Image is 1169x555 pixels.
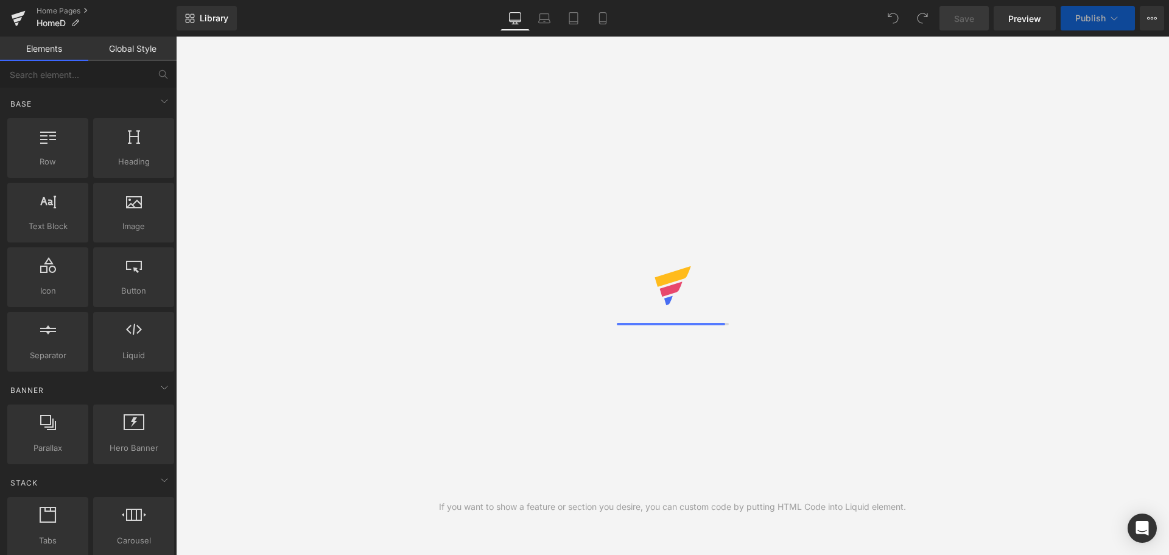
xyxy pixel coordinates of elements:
span: Button [97,285,170,297]
span: Base [9,98,33,110]
a: Tablet [559,6,588,30]
span: Image [97,220,170,233]
span: Banner [9,384,45,396]
span: Liquid [97,349,170,362]
span: Separator [11,349,85,362]
a: Desktop [500,6,530,30]
div: If you want to show a feature or section you desire, you can custom code by putting HTML Code int... [439,500,906,514]
span: Parallax [11,442,85,454]
button: Redo [910,6,935,30]
a: Home Pages [37,6,177,16]
a: Preview [994,6,1056,30]
a: Mobile [588,6,617,30]
span: Row [11,155,85,168]
span: Library [200,13,228,24]
span: Save [954,12,974,25]
button: More [1140,6,1164,30]
span: Text Block [11,220,85,233]
button: Publish [1061,6,1135,30]
span: Tabs [11,534,85,547]
a: New Library [177,6,237,30]
div: Open Intercom Messenger [1128,514,1157,543]
span: Icon [11,285,85,297]
span: Publish [1075,13,1106,23]
span: Preview [1008,12,1041,25]
span: Stack [9,477,39,489]
a: Laptop [530,6,559,30]
span: Heading [97,155,170,168]
button: Undo [881,6,905,30]
span: Carousel [97,534,170,547]
span: Hero Banner [97,442,170,454]
a: Global Style [88,37,177,61]
span: HomeD [37,18,66,28]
